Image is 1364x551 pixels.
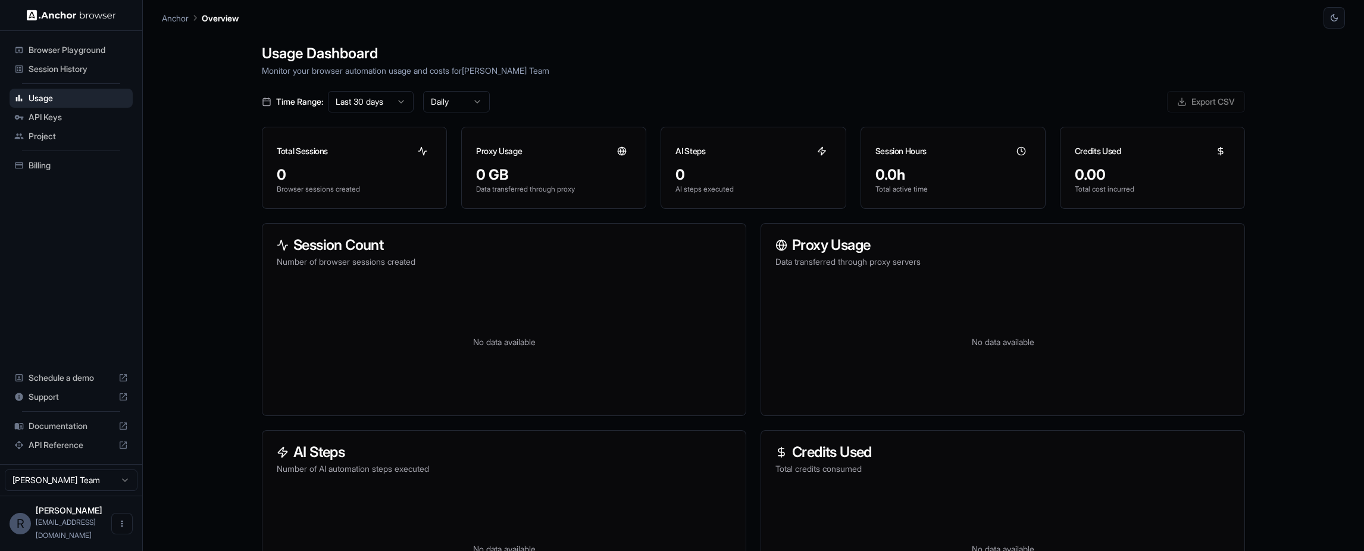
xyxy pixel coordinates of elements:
[10,417,133,436] div: Documentation
[476,145,522,157] h3: Proxy Usage
[675,145,705,157] h3: AI Steps
[36,518,96,540] span: royp@reeco.com
[10,513,31,534] div: R
[27,10,116,21] img: Anchor Logo
[775,463,1230,475] p: Total credits consumed
[29,92,128,104] span: Usage
[276,96,323,108] span: Time Range:
[775,238,1230,252] h3: Proxy Usage
[10,108,133,127] div: API Keys
[277,238,731,252] h3: Session Count
[875,184,1031,194] p: Total active time
[10,60,133,79] div: Session History
[10,368,133,387] div: Schedule a demo
[775,445,1230,459] h3: Credits Used
[10,89,133,108] div: Usage
[875,145,927,157] h3: Session Hours
[476,184,631,194] p: Data transferred through proxy
[29,111,128,123] span: API Keys
[476,165,631,184] div: 0 GB
[202,12,239,24] p: Overview
[10,436,133,455] div: API Reference
[29,439,114,451] span: API Reference
[29,420,114,432] span: Documentation
[29,44,128,56] span: Browser Playground
[29,130,128,142] span: Project
[675,165,831,184] div: 0
[675,184,831,194] p: AI steps executed
[29,159,128,171] span: Billing
[10,156,133,175] div: Billing
[111,513,133,534] button: Open menu
[1075,165,1230,184] div: 0.00
[277,463,731,475] p: Number of AI automation steps executed
[277,184,432,194] p: Browser sessions created
[277,282,731,401] div: No data available
[36,505,102,515] span: Roy Padina
[262,64,1245,77] p: Monitor your browser automation usage and costs for [PERSON_NAME] Team
[10,127,133,146] div: Project
[262,43,1245,64] h1: Usage Dashboard
[277,256,731,268] p: Number of browser sessions created
[10,40,133,60] div: Browser Playground
[1075,145,1121,157] h3: Credits Used
[1075,184,1230,194] p: Total cost incurred
[277,145,328,157] h3: Total Sessions
[10,387,133,406] div: Support
[162,11,239,24] nav: breadcrumb
[29,63,128,75] span: Session History
[277,445,731,459] h3: AI Steps
[162,12,189,24] p: Anchor
[29,372,114,384] span: Schedule a demo
[775,282,1230,401] div: No data available
[277,165,432,184] div: 0
[875,165,1031,184] div: 0.0h
[775,256,1230,268] p: Data transferred through proxy servers
[29,391,114,403] span: Support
